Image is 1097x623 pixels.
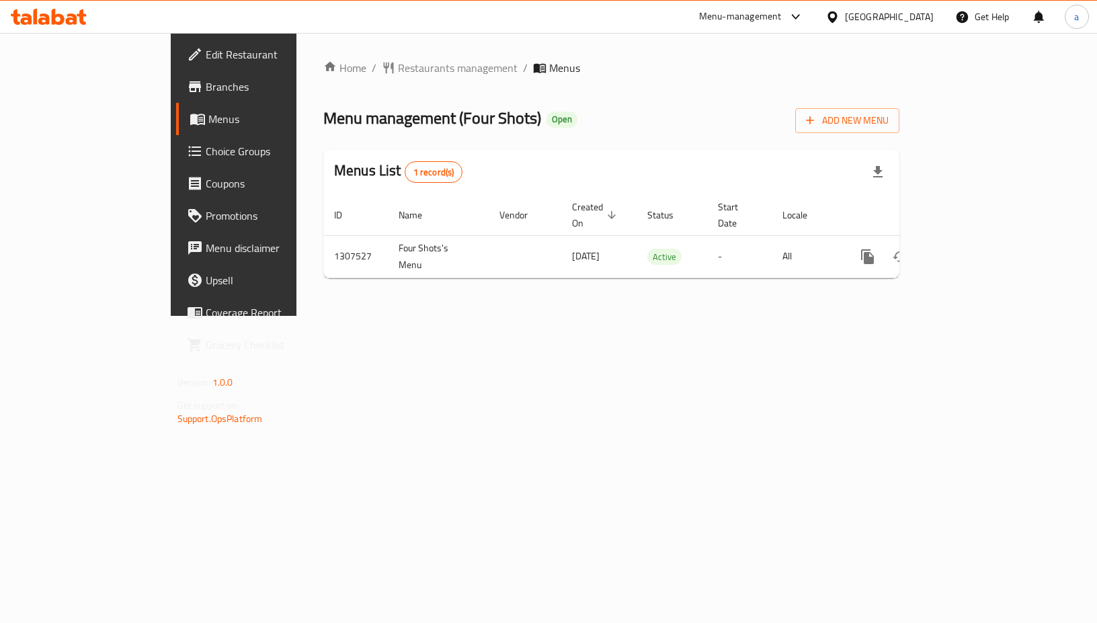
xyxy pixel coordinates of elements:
[176,38,354,71] a: Edit Restaurant
[845,9,934,24] div: [GEOGRAPHIC_DATA]
[206,79,343,95] span: Branches
[546,114,577,125] span: Open
[388,235,489,278] td: Four Shots's Menu
[334,161,462,183] h2: Menus List
[176,103,354,135] a: Menus
[382,60,518,76] a: Restaurants management
[176,200,354,232] a: Promotions
[806,112,889,129] span: Add New Menu
[206,240,343,256] span: Menu disclaimer
[177,397,239,414] span: Get support on:
[206,175,343,192] span: Coupons
[852,241,884,273] button: more
[572,247,600,265] span: [DATE]
[841,195,991,236] th: Actions
[208,111,343,127] span: Menus
[206,272,343,288] span: Upsell
[206,208,343,224] span: Promotions
[206,46,343,63] span: Edit Restaurant
[862,156,894,188] div: Export file
[206,337,343,353] span: Grocery Checklist
[177,374,210,391] span: Version:
[212,374,233,391] span: 1.0.0
[572,199,620,231] span: Created On
[718,199,756,231] span: Start Date
[549,60,580,76] span: Menus
[176,296,354,329] a: Coverage Report
[176,232,354,264] a: Menu disclaimer
[772,235,841,278] td: All
[546,112,577,128] div: Open
[176,135,354,167] a: Choice Groups
[782,207,825,223] span: Locale
[405,166,462,179] span: 1 record(s)
[323,235,388,278] td: 1307527
[206,304,343,321] span: Coverage Report
[323,103,541,133] span: Menu management ( Four Shots )
[177,410,263,427] a: Support.OpsPlatform
[206,143,343,159] span: Choice Groups
[399,207,440,223] span: Name
[405,161,463,183] div: Total records count
[647,249,682,265] span: Active
[176,264,354,296] a: Upsell
[884,241,916,273] button: Change Status
[372,60,376,76] li: /
[323,195,991,278] table: enhanced table
[523,60,528,76] li: /
[176,167,354,200] a: Coupons
[398,60,518,76] span: Restaurants management
[323,60,899,76] nav: breadcrumb
[1074,9,1079,24] span: a
[176,71,354,103] a: Branches
[334,207,360,223] span: ID
[647,207,691,223] span: Status
[707,235,772,278] td: -
[699,9,782,25] div: Menu-management
[176,329,354,361] a: Grocery Checklist
[795,108,899,133] button: Add New Menu
[499,207,545,223] span: Vendor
